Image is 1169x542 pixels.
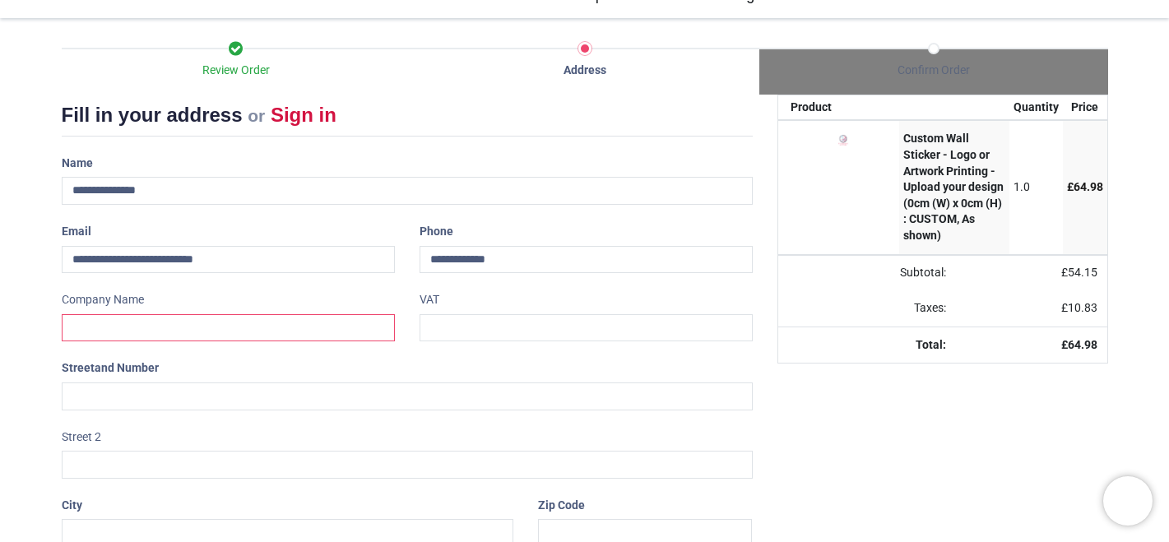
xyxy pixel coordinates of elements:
label: Phone [420,218,453,246]
span: 64.98 [1074,180,1103,193]
label: City [62,492,82,520]
a: Sign in [271,104,336,126]
img: RDBERABERABERABOZG4Df8mdAcsGzkCAAAAABJRU5ErkJggg== [791,134,896,146]
span: 10.83 [1068,301,1097,314]
strong: Custom Wall Sticker - Logo or Artwork Printing - Upload your design (0cm (W) x 0cm (H) : CUSTOM, ... [903,132,1004,242]
div: Review Order [62,63,411,79]
span: 54.15 [1068,266,1097,279]
span: £ [1061,266,1097,279]
label: Street [62,354,159,382]
strong: Total: [916,338,946,351]
td: Subtotal: [778,255,956,291]
small: or [248,106,265,125]
span: and Number [95,361,159,374]
label: Zip Code [538,492,585,520]
iframe: Brevo live chat [1103,476,1153,526]
span: £ [1061,301,1097,314]
div: Address [411,63,759,79]
div: 1.0 [1014,179,1059,196]
label: Company Name [62,286,144,314]
div: Confirm Order [759,63,1108,79]
strong: £ [1061,338,1097,351]
span: £ [1067,180,1103,193]
th: Price [1063,95,1107,120]
th: Product [778,95,900,120]
label: Street 2 [62,424,101,452]
span: 64.98 [1068,338,1097,351]
label: Email [62,218,91,246]
label: VAT [420,286,439,314]
th: Quantity [1009,95,1063,120]
td: Taxes: [778,290,956,327]
label: Name [62,150,93,178]
span: Fill in your address [62,104,243,126]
